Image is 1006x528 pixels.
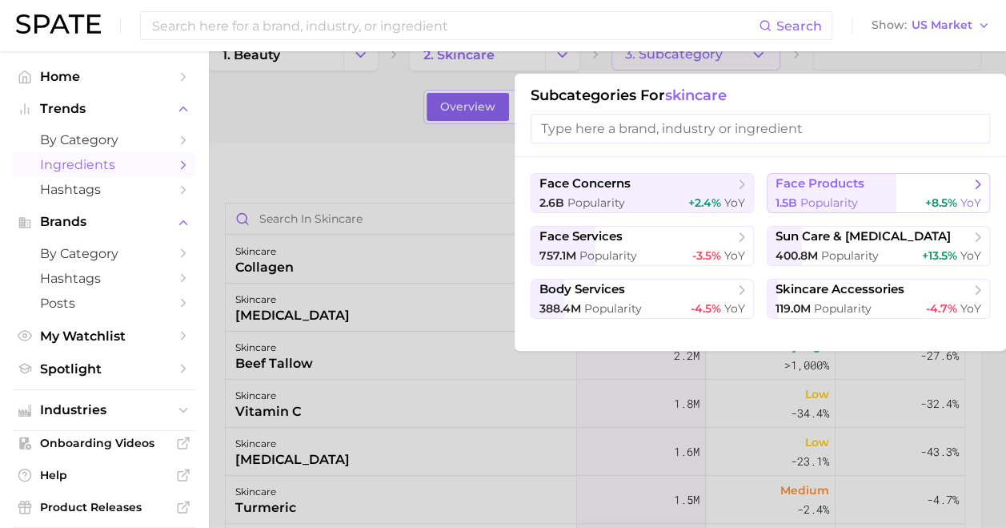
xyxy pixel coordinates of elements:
span: Home [40,69,168,84]
a: by Category [13,241,195,266]
button: skincare accessories119.0m Popularity-4.7% YoY [767,279,990,319]
a: Hashtags [13,177,195,202]
span: face products [776,176,864,191]
span: Trends [40,102,168,116]
span: Industries [40,403,168,417]
button: Trends [13,97,195,121]
span: -4.5% [691,301,721,316]
span: 119.0m [776,301,811,316]
span: +2.4% [688,195,721,210]
button: face products1.5b Popularity+8.5% YoY [767,173,990,213]
a: Hashtags [13,266,195,291]
span: skincare accessories [776,282,904,297]
span: Popularity [800,195,858,210]
span: Hashtags [40,271,168,286]
a: My Watchlist [13,324,195,349]
h1: Subcategories for [531,87,990,104]
span: Popularity [821,248,879,263]
span: 388.4m [539,301,581,316]
a: Product Releases [13,495,195,519]
img: SPATE [16,14,101,34]
a: Spotlight [13,357,195,381]
span: face concerns [539,176,631,191]
span: YoY [960,195,981,210]
button: face concerns2.6b Popularity+2.4% YoY [531,173,754,213]
span: YoY [960,248,981,263]
span: Onboarding Videos [40,436,168,450]
span: +8.5% [925,195,957,210]
a: Help [13,463,195,487]
span: face services [539,229,623,244]
span: Brands [40,215,168,229]
span: YoY [724,248,745,263]
span: YoY [724,301,745,316]
span: Help [40,468,168,482]
input: Type here a brand, industry or ingredient [531,114,990,143]
span: by Category [40,246,168,261]
a: by Category [13,127,195,152]
span: Popularity [567,195,625,210]
button: Brands [13,210,195,234]
input: Search here for a brand, industry, or ingredient [150,12,759,39]
button: sun care & [MEDICAL_DATA]400.8m Popularity+13.5% YoY [767,226,990,266]
span: Search [776,18,822,34]
a: Ingredients [13,152,195,177]
span: +13.5% [922,248,957,263]
span: 757.1m [539,248,576,263]
button: Industries [13,398,195,422]
span: Popularity [584,301,642,316]
span: 2.6b [539,195,564,210]
span: body services [539,282,625,297]
span: by Category [40,132,168,147]
span: Popularity [814,301,872,316]
span: Show [872,21,907,30]
a: Posts [13,291,195,316]
span: skincare [665,87,727,104]
span: -3.5% [692,248,721,263]
span: sun care & [MEDICAL_DATA] [776,229,951,244]
a: Onboarding Videos [13,431,195,455]
span: Popularity [579,248,637,263]
span: Ingredients [40,157,168,172]
a: Home [13,64,195,89]
span: My Watchlist [40,328,168,344]
span: Posts [40,296,168,311]
span: Spotlight [40,361,168,377]
span: YoY [960,301,981,316]
button: ShowUS Market [868,15,994,36]
span: 1.5b [776,195,797,210]
span: YoY [724,195,745,210]
span: 400.8m [776,248,818,263]
span: -4.7% [926,301,957,316]
button: face services757.1m Popularity-3.5% YoY [531,226,754,266]
span: US Market [912,21,972,30]
span: Hashtags [40,182,168,197]
span: Product Releases [40,500,168,514]
button: body services388.4m Popularity-4.5% YoY [531,279,754,319]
